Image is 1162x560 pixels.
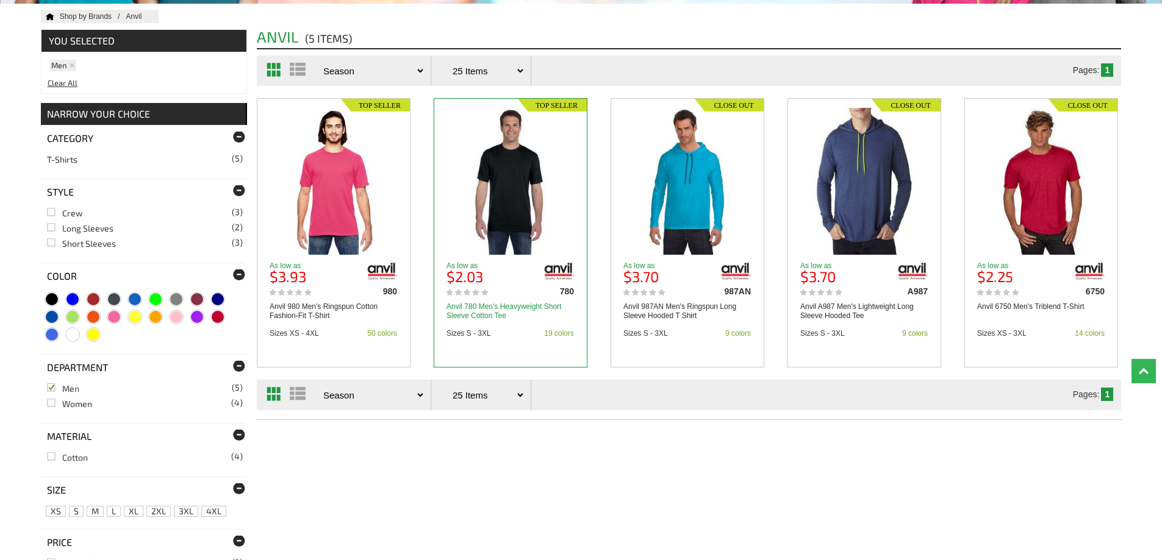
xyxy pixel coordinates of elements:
[1073,388,1100,401] td: Pages:
[66,311,79,323] span: Neon Green
[47,223,113,233] a: Long Sleeves(2)
[902,330,928,337] div: 9 colors
[149,311,162,323] span: Orange
[270,330,319,337] div: Sizes XS - 4XL
[977,268,1013,285] b: $2.25
[629,108,747,255] img: Anvil 987AN Men's Ringspun Long Sleeve Hooded T Shirt
[725,330,751,337] div: 9 colors
[1074,262,1105,280] img: anvil/6750
[41,103,248,125] div: NARROW YOUR CHOICE
[623,302,751,321] a: Anvil 987AN Men's Ringspun Long Sleeve Hooded T Shirt
[331,287,397,296] div: 980
[232,223,243,232] span: (2)
[1101,388,1113,401] td: 1
[977,262,1043,269] p: As low as
[41,30,247,52] span: YOU SELECTED
[41,263,246,289] div: Color
[1049,99,1117,112] img: Closeout
[87,311,99,323] span: Neon Orange
[367,330,397,337] div: 50 colors
[125,507,142,516] span: XL
[623,268,659,285] b: $3.70
[41,179,246,205] div: Style
[270,302,397,321] a: Anvil 980 Men's Ringspun Cotton Fashion-Fit T-Shirt
[191,293,203,305] span: Maroon
[41,529,246,555] div: Price
[800,330,845,337] div: Sizes S - 3XL
[232,383,243,392] span: (5)
[434,108,587,255] a: Anvil 780 Men's Heavyweight Short Sleeve Cotton Tee
[47,399,92,409] a: Women(4)
[367,262,397,280] img: anvil/980
[447,262,512,269] p: As low as
[47,208,83,218] a: Crew(3)
[983,108,1100,255] img: Anvil 6750 Men's Triblend T-Shirt
[800,262,866,269] p: As low as
[41,125,246,151] div: Category
[203,507,225,516] span: 4XL
[1039,287,1105,296] div: 6750
[341,99,410,112] img: Top Seller
[788,108,941,255] a: Anvil A987 Men's Lightweight Long Sleeve Hooded Tee
[232,208,243,216] span: (3)
[623,330,668,337] div: Sizes S - 3XL
[452,108,570,255] img: Anvil 780 Men's Heavyweight Short Sleeve Cotton Tee
[508,287,574,296] div: 780
[212,311,224,323] span: Red
[60,12,126,21] a: Shop by Brands
[149,293,162,305] span: Green
[41,13,54,20] a: Home
[170,293,182,305] span: Grey
[611,108,764,255] a: Anvil 987AN Men's Ringspun Long Sleeve Hooded T Shirt
[41,423,246,449] div: Material
[170,311,182,323] span: Pink
[800,268,836,285] b: $3.70
[70,507,82,516] span: S
[232,154,243,163] span: (5)
[191,311,203,323] span: Purple
[46,328,58,341] span: Royal
[108,293,120,305] span: Charcoal
[48,78,77,88] a: Clear All
[872,99,941,112] img: Closeout
[47,154,77,165] a: T-Shirts(5)
[129,293,141,305] span: Denim
[518,99,587,112] img: Top Seller
[685,287,751,296] div: 987AN
[447,330,491,337] div: Sizes S - 3XL
[623,262,689,269] p: As low as
[47,452,88,463] a: Cotton(4)
[544,330,574,337] div: 19 colors
[66,293,79,305] span: Blue
[1075,330,1105,337] div: 14 colors
[129,311,141,323] span: Neon Yellow
[148,507,170,516] span: 2XL
[1073,63,1100,77] td: Pages:
[305,32,352,49] span: (5 items)
[231,452,243,461] span: (4)
[47,507,65,516] span: XS
[51,62,74,69] a: Men
[232,238,243,247] span: (3)
[231,399,243,407] span: (4)
[87,328,99,341] span: Yellow
[47,238,116,249] a: Short Sleeves(3)
[46,311,58,323] span: Neon Blue
[257,108,410,255] a: Anvil 980 Men's Ringspun Cotton Fashion-Fit T-Shirt
[806,108,924,255] img: Anvil A987 Men's Lightweight Long Sleeve Hooded Tee
[257,29,1121,48] h2: Anvil
[66,328,79,341] span: White
[275,108,393,255] img: Anvil 980 Men's Ringspun Cotton Fashion-Fit T-Shirt
[1101,63,1113,77] td: 1
[543,262,574,280] img: anvil/780
[108,507,120,516] span: L
[270,262,335,269] p: As low as
[126,12,154,21] a: Shop Anvil
[87,293,99,305] span: Brown
[47,383,79,394] a: Men(5)
[175,507,197,516] span: 3XL
[977,302,1085,311] a: Anvil 6750 Men's Triblend T-Shirt
[977,330,1027,337] div: Sizes XS - 3XL
[695,99,764,112] img: Closeout
[46,293,58,305] span: Black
